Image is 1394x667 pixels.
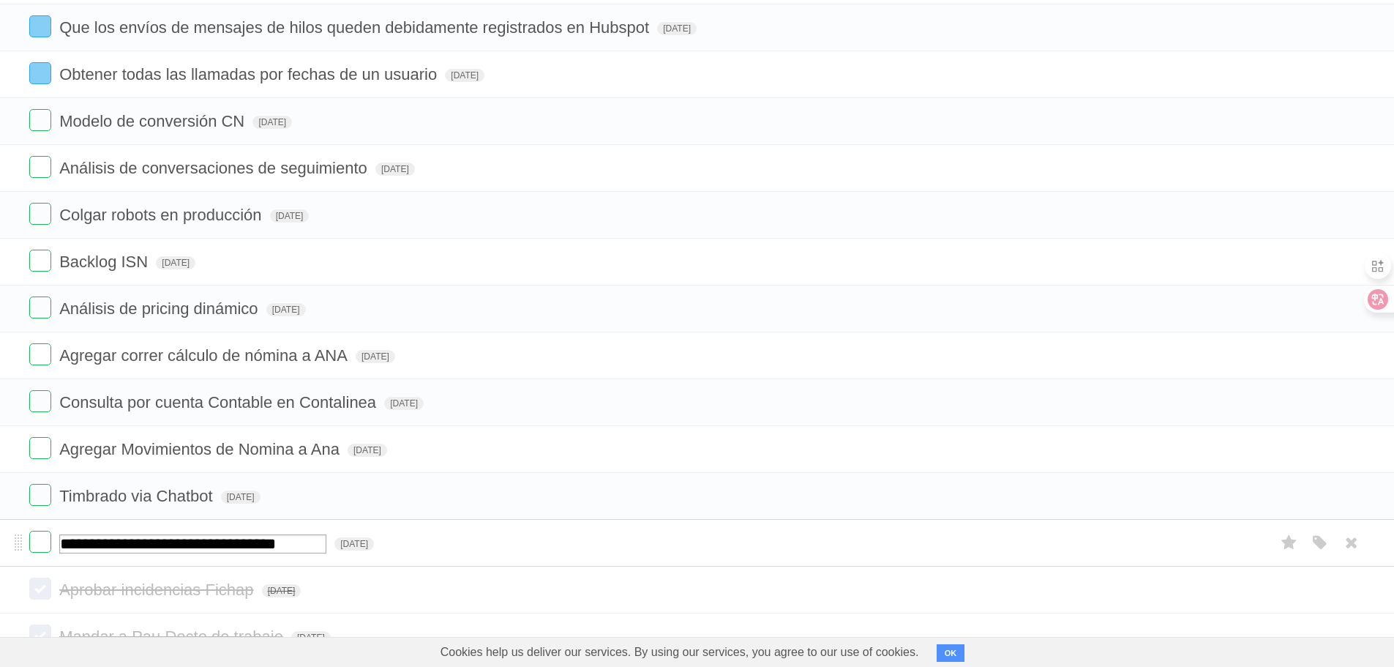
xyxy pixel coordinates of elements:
label: Done [29,531,51,553]
span: Análisis de pricing dinámico [59,299,261,318]
label: Done [29,250,51,272]
span: Colgar robots en producción [59,206,265,224]
span: [DATE] [291,631,331,644]
label: Done [29,62,51,84]
label: Done [29,109,51,131]
span: Cookies help us deliver our services. By using our services, you agree to our use of cookies. [426,638,934,667]
span: Timbrado via Chatbot [59,487,217,505]
span: [DATE] [375,163,415,176]
span: Obtener todas las llamadas por fechas de un usuario [59,65,441,83]
span: [DATE] [348,444,387,457]
span: Agregar correr cálculo de nómina a ANA [59,346,351,365]
span: Que los envíos de mensajes de hilos queden debidamente registrados en Hubspot [59,18,653,37]
span: [DATE] [334,537,374,551]
label: Done [29,625,51,646]
span: Agregar Movimientos de Nomina a Ana [59,440,343,458]
span: [DATE] [252,116,292,129]
label: Done [29,156,51,178]
span: Backlog ISN [59,253,151,271]
span: [DATE] [266,303,306,316]
span: Aprobar incidencias Fichap [59,581,257,599]
label: Done [29,343,51,365]
span: [DATE] [221,491,261,504]
span: [DATE] [384,397,424,410]
span: [DATE] [657,22,697,35]
span: Mandar a Pau Docto de trabajo [59,627,287,646]
label: Done [29,484,51,506]
label: Done [29,578,51,600]
label: Star task [1275,531,1303,555]
label: Done [29,15,51,37]
span: [DATE] [445,69,484,82]
span: Modelo de conversión CN [59,112,248,130]
span: [DATE] [356,350,395,363]
button: OK [937,644,965,662]
label: Done [29,297,51,318]
span: Análisis de conversaciones de seguimiento [59,159,371,177]
label: Done [29,203,51,225]
span: [DATE] [156,256,195,269]
span: [DATE] [270,209,310,223]
span: [DATE] [262,584,301,597]
span: Consulta por cuenta Contable en Contalinea [59,393,380,411]
label: Done [29,390,51,412]
label: Done [29,437,51,459]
